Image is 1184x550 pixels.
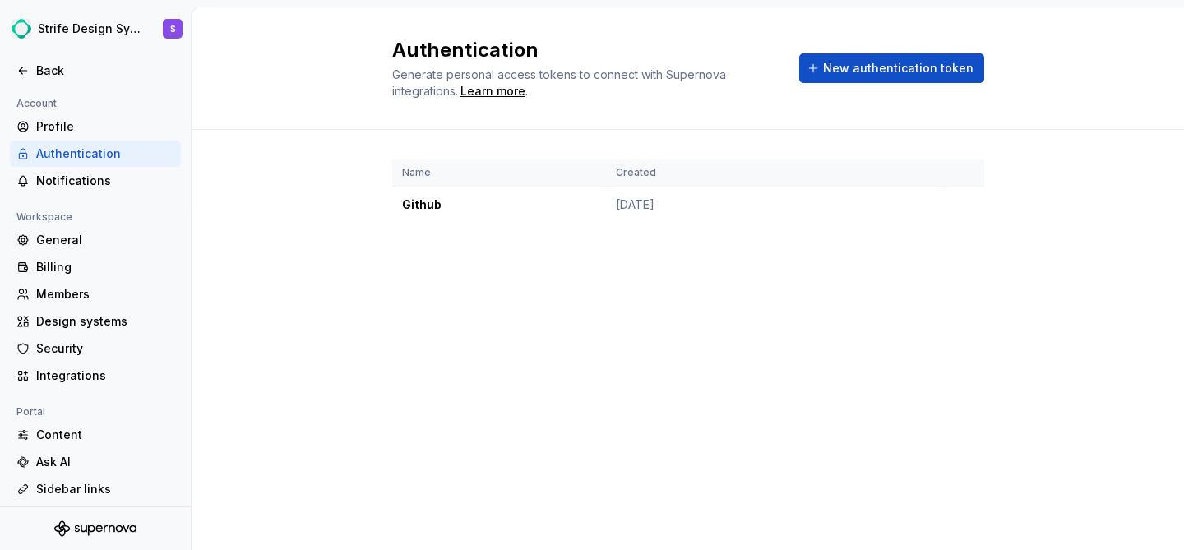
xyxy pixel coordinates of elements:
a: Notifications [10,168,181,194]
a: Security [10,335,181,362]
div: Security [36,340,174,357]
a: Sidebar links [10,476,181,502]
th: Name [392,159,606,187]
td: Github [392,187,606,224]
div: Account [10,94,63,113]
div: General [36,232,174,248]
span: New authentication token [823,60,974,76]
div: Strife Design System [38,21,143,37]
a: Members [10,281,181,307]
div: Integrations [36,367,174,384]
a: Back [10,58,181,84]
div: S [170,22,176,35]
div: Authentication [36,146,174,162]
div: Members [36,286,174,303]
div: Sidebar links [36,481,174,497]
a: Integrations [10,363,181,389]
td: [DATE] [606,187,941,224]
div: Content [36,427,174,443]
div: Billing [36,259,174,275]
a: Profile [10,113,181,140]
a: Billing [10,254,181,280]
div: Notifications [36,173,174,189]
a: Learn more [460,83,525,99]
a: Design systems [10,308,181,335]
a: General [10,227,181,253]
div: Workspace [10,207,79,227]
a: Content [10,422,181,448]
span: . [458,86,528,98]
div: Portal [10,402,52,422]
div: Design systems [36,313,174,330]
div: Profile [36,118,174,135]
div: Ask AI [36,454,174,470]
h2: Authentication [392,37,779,63]
svg: Supernova Logo [54,520,136,537]
span: Generate personal access tokens to connect with Supernova integrations. [392,67,729,98]
a: Authentication [10,141,181,167]
a: Ask AI [10,449,181,475]
button: Strife Design SystemS [3,11,187,47]
img: 21b91b01-957f-4e61-960f-db90ae25bf09.png [12,19,31,39]
button: New authentication token [799,53,984,83]
div: Back [36,62,174,79]
th: Created [606,159,941,187]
